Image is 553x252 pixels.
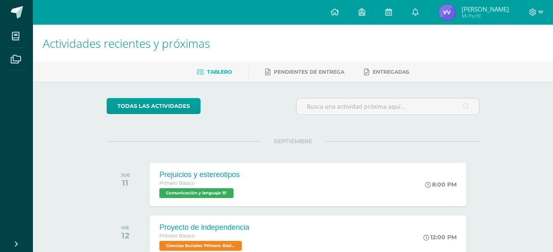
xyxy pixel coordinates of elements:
[159,223,249,232] div: Proyecto de independencia
[159,188,233,198] span: Comunicación y lenguaje 'B'
[207,69,232,75] span: Tablero
[462,5,509,13] span: [PERSON_NAME]
[364,65,409,79] a: Entregadas
[261,138,325,145] span: SEPTIEMBRE
[265,65,344,79] a: Pendientes de entrega
[121,231,129,240] div: 12
[121,225,129,231] div: VIE
[373,69,409,75] span: Entregadas
[121,172,130,178] div: JUE
[159,241,242,251] span: Ciencias Sociales 'Primero Básico B'
[121,178,130,188] div: 11
[425,181,457,188] div: 8:00 PM
[43,35,210,51] span: Actividades recientes y próximas
[296,98,479,114] input: Busca una actividad próxima aquí...
[107,98,201,114] a: todas las Actividades
[274,69,344,75] span: Pendientes de entrega
[159,180,194,186] span: Primero Básico
[462,12,509,19] span: Mi Perfil
[423,233,457,241] div: 12:00 PM
[439,4,455,21] img: 033aba296bfd0068b0f675ebeb2f7a23.png
[197,65,232,79] a: Tablero
[159,170,240,179] div: Prejuicios y estereotipos
[159,233,194,239] span: Primero Básico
